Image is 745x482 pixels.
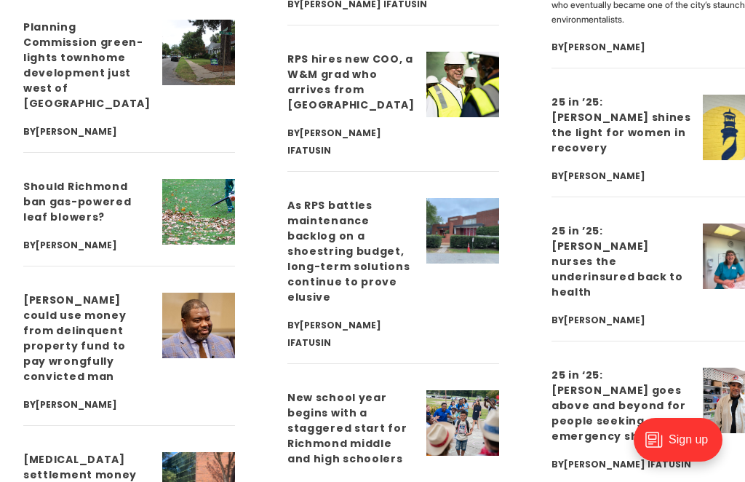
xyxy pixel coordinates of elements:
[23,179,132,224] a: Should Richmond ban gas-powered leaf blowers?
[287,198,410,304] a: As RPS battles maintenance backlog on a shoestring budget, long-term solutions continue to prove ...
[551,95,691,155] a: 25 in ’25: [PERSON_NAME] shines the light for women in recovery
[564,314,645,326] a: [PERSON_NAME]
[23,237,151,254] div: By
[551,312,691,329] div: By
[564,41,645,53] a: [PERSON_NAME]
[287,52,415,112] a: RPS hires new COO, a W&M grad who arrives from [GEOGRAPHIC_DATA]
[36,125,117,138] a: [PERSON_NAME]
[564,170,645,182] a: [PERSON_NAME]
[162,179,235,245] img: Should Richmond ban gas-powered leaf blowers?
[287,125,415,159] div: By
[162,293,235,358] img: Richmond could use money from delinquent property fund to pay wrongfully convicted man
[426,52,499,117] img: RPS hires new COO, a W&M grad who arrives from Indianapolis
[23,20,151,111] a: Planning Commission green-lights townhome development just west of [GEOGRAPHIC_DATA]
[287,127,381,157] a: [PERSON_NAME] Ifatusin
[287,390,407,466] a: New school year begins with a staggered start for Richmond middle and high schoolers
[162,20,235,85] img: Planning Commission green-lights townhome development just west of Carytown
[621,411,745,482] iframe: portal-trigger
[564,458,691,470] a: [PERSON_NAME] Ifatusin
[426,390,499,456] img: New school year begins with a staggered start for Richmond middle and high schoolers
[551,167,691,185] div: By
[551,456,691,473] div: By
[36,398,117,411] a: [PERSON_NAME]
[551,368,686,443] a: 25 in ‘25: [PERSON_NAME] goes above and beyond for people seeking emergency shelter
[287,317,415,352] div: By
[36,239,117,251] a: [PERSON_NAME]
[23,396,151,414] div: By
[23,123,151,141] div: By
[287,319,381,349] a: [PERSON_NAME] Ifatusin
[426,198,499,264] img: As RPS battles maintenance backlog on a shoestring budget, long-term solutions continue to prove ...
[551,224,683,299] a: 25 in ’25: [PERSON_NAME] nurses the underinsured back to health
[23,293,127,384] a: [PERSON_NAME] could use money from delinquent property fund to pay wrongfully convicted man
